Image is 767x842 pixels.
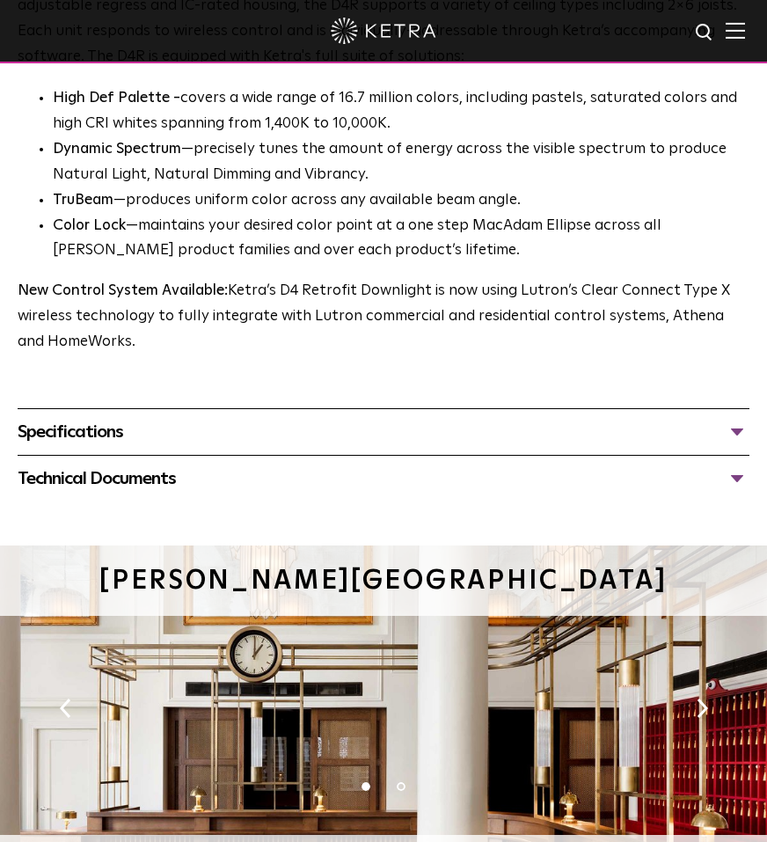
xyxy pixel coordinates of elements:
strong: Color Lock [53,218,126,233]
strong: Dynamic Spectrum [53,142,181,157]
li: —produces uniform color across any available beam angle. [53,188,749,214]
button: Previous [56,697,74,720]
div: Specifications [18,418,749,446]
li: —precisely tunes the amount of energy across the visible spectrum to produce Natural Light, Natur... [53,137,749,188]
strong: TruBeam [53,193,113,208]
div: Technical Documents [18,465,749,493]
li: —maintains your desired color point at a one step MacAdam Ellipse across all [PERSON_NAME] produc... [53,214,749,265]
img: Hamburger%20Nav.svg [726,22,745,39]
p: Ketra’s D4 Retrofit Downlight is now using Lutron’s Clear Connect Type X wireless technology to f... [18,279,749,355]
button: 1 [362,782,370,791]
button: 2 [397,782,405,791]
img: ketra-logo-2019-white [331,18,436,44]
img: search icon [694,22,716,44]
p: covers a wide range of 16.7 million colors, including pastels, saturated colors and high CRI whit... [53,86,749,137]
strong: High Def Palette - [53,91,180,106]
button: Next [693,697,711,720]
strong: New Control System Available: [18,283,228,298]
